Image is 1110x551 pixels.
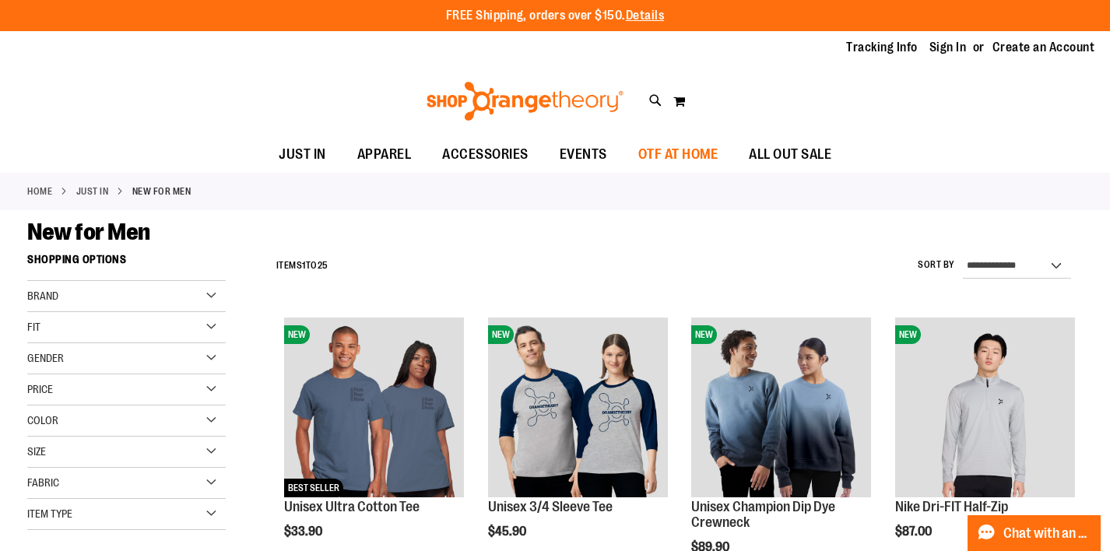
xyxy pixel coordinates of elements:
[284,479,343,497] span: BEST SELLER
[488,318,668,497] img: Unisex 3/4 Sleeve Tee
[446,7,665,25] p: FREE Shipping, orders over $150.
[968,515,1101,551] button: Chat with an Expert
[691,318,871,497] img: Unisex Champion Dip Dye Crewneck
[691,325,717,344] span: NEW
[846,39,918,56] a: Tracking Info
[27,290,58,302] span: Brand
[27,219,150,245] span: New for Men
[27,246,226,281] strong: Shopping Options
[284,325,310,344] span: NEW
[76,184,109,198] a: JUST IN
[749,137,831,172] span: ALL OUT SALE
[424,82,626,121] img: Shop Orangetheory
[284,499,420,514] a: Unisex Ultra Cotton Tee
[488,318,668,500] a: Unisex 3/4 Sleeve TeeNEW
[302,260,306,271] span: 1
[895,325,921,344] span: NEW
[638,137,718,172] span: OTF AT HOME
[560,137,607,172] span: EVENTS
[895,318,1075,497] img: Nike Dri-FIT Half-Zip
[27,445,46,458] span: Size
[442,137,529,172] span: ACCESSORIES
[992,39,1095,56] a: Create an Account
[488,499,613,514] a: Unisex 3/4 Sleeve Tee
[691,318,871,500] a: Unisex Champion Dip Dye CrewneckNEW
[488,525,529,539] span: $45.90
[132,184,191,198] strong: New for Men
[284,525,325,539] span: $33.90
[626,9,665,23] a: Details
[691,499,835,530] a: Unisex Champion Dip Dye Crewneck
[27,507,72,520] span: Item Type
[27,184,52,198] a: Home
[357,137,412,172] span: APPAREL
[27,321,40,333] span: Fit
[895,525,934,539] span: $87.00
[1003,526,1091,541] span: Chat with an Expert
[279,137,326,172] span: JUST IN
[318,260,328,271] span: 25
[284,318,464,500] a: Unisex Ultra Cotton TeeNEWBEST SELLER
[27,383,53,395] span: Price
[895,499,1008,514] a: Nike Dri-FIT Half-Zip
[284,318,464,497] img: Unisex Ultra Cotton Tee
[27,476,59,489] span: Fabric
[929,39,967,56] a: Sign In
[895,318,1075,500] a: Nike Dri-FIT Half-ZipNEW
[27,352,64,364] span: Gender
[488,325,514,344] span: NEW
[276,254,328,278] h2: Items to
[918,258,955,272] label: Sort By
[27,414,58,426] span: Color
